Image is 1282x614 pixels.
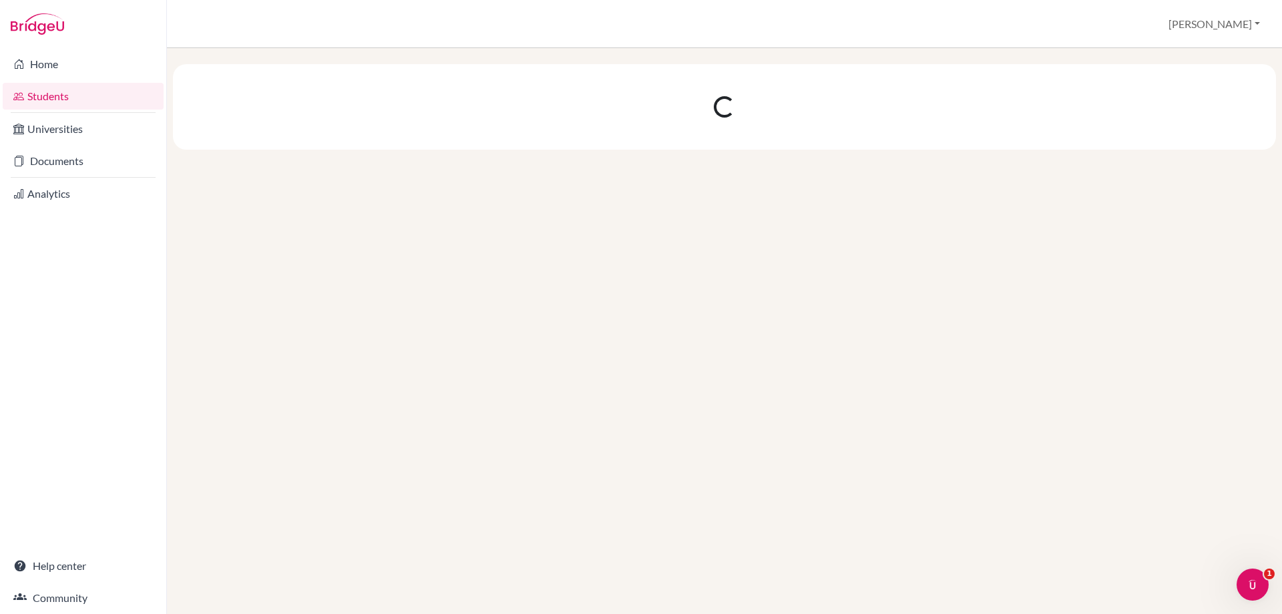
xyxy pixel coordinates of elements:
[1264,569,1275,579] span: 1
[3,116,164,142] a: Universities
[11,13,64,35] img: Bridge-U
[3,553,164,579] a: Help center
[3,148,164,174] a: Documents
[3,83,164,110] a: Students
[3,180,164,207] a: Analytics
[3,51,164,78] a: Home
[3,585,164,611] a: Community
[1237,569,1269,601] iframe: Intercom live chat
[1162,11,1266,37] button: [PERSON_NAME]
